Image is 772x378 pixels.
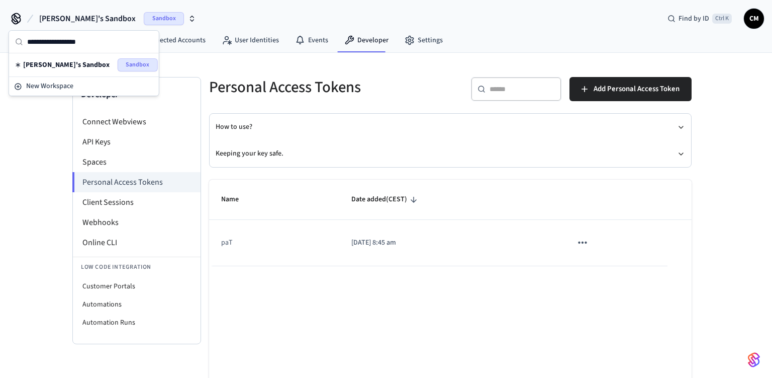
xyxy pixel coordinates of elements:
[209,220,339,266] td: paT
[594,83,680,96] span: Add Personal Access Token
[745,10,763,28] span: CM
[73,212,201,233] li: Webhooks
[10,78,158,95] button: New Workspace
[73,112,201,132] li: Connect Webviews
[73,132,201,152] li: API Keys
[569,77,692,101] button: Add Personal Access Token
[144,12,184,25] span: Sandbox
[221,192,252,207] span: Name
[287,31,336,49] a: Events
[216,114,685,140] button: How to use?
[73,233,201,253] li: Online CLI
[23,60,110,70] span: [PERSON_NAME]'s Sandbox
[214,31,287,49] a: User Identities
[209,77,444,98] h5: Personal Access Tokens
[336,31,397,49] a: Developer
[216,140,685,167] button: Keeping your key safe.
[73,152,201,172] li: Spaces
[118,58,158,71] span: Sandbox
[351,238,548,248] p: [DATE] 8:45 am
[73,192,201,212] li: Client Sessions
[73,277,201,295] li: Customer Portals
[744,9,764,29] button: CM
[659,10,740,28] div: Find by IDCtrl K
[72,172,201,192] li: Personal Access Tokens
[9,53,159,77] div: Suggestions
[712,14,732,24] span: Ctrl K
[123,31,214,49] a: Connected Accounts
[26,81,73,92] span: New Workspace
[679,14,709,24] span: Find by ID
[209,180,692,266] table: sticky table
[748,352,760,368] img: SeamLogoGradient.69752ec5.svg
[351,192,420,207] span: Date added(CEST)
[73,314,201,332] li: Automation Runs
[73,295,201,314] li: Automations
[397,31,451,49] a: Settings
[73,257,201,277] li: Low Code Integration
[39,13,136,25] span: [PERSON_NAME]'s Sandbox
